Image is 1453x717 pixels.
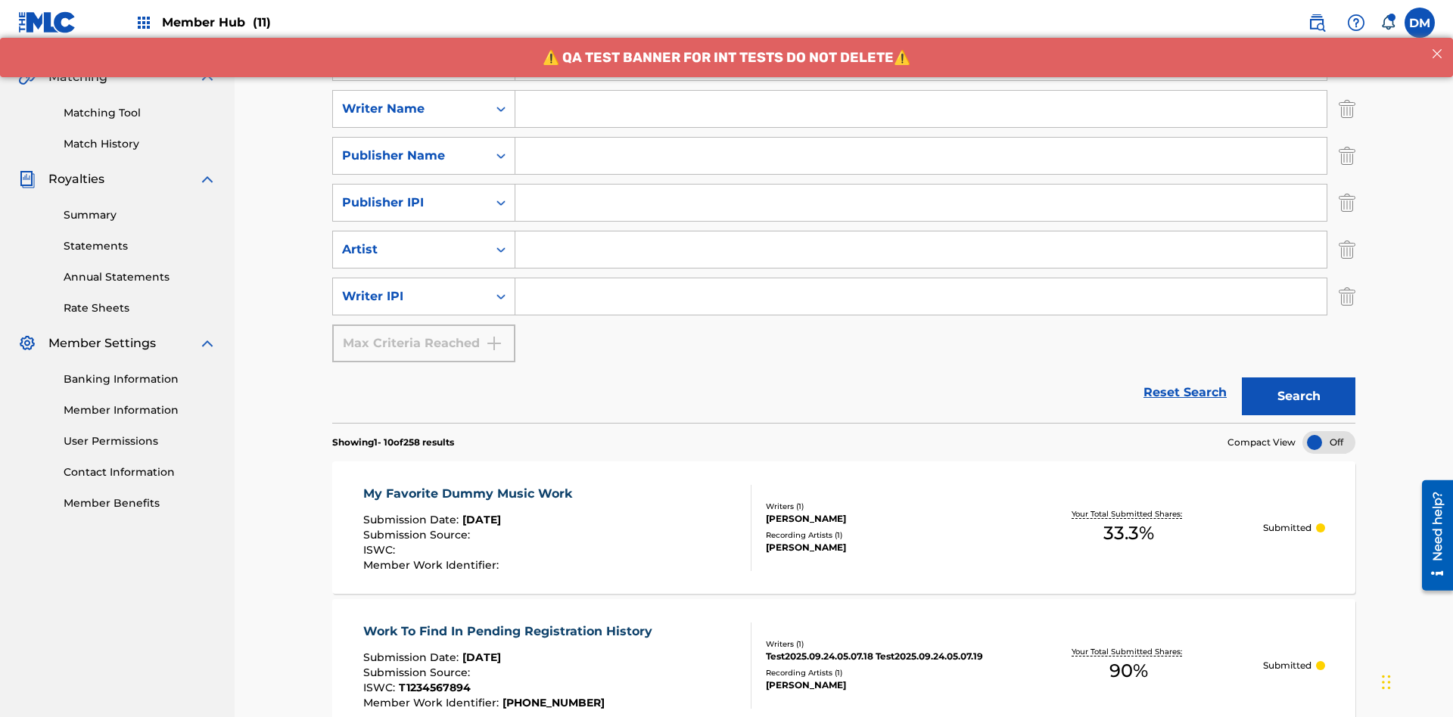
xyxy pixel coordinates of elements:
[64,495,216,511] a: Member Benefits
[363,513,462,526] span: Submission Date :
[1380,15,1395,30] div: Notifications
[1411,474,1453,598] iframe: Resource Center
[766,541,994,554] div: [PERSON_NAME]
[1263,659,1311,672] p: Submitted
[1136,376,1234,409] a: Reset Search
[766,667,994,678] div: Recording Artists ( 1 )
[363,650,462,664] span: Submission Date :
[462,513,501,526] span: [DATE]
[64,269,216,285] a: Annual Statements
[1405,8,1435,38] div: User Menu
[342,147,478,165] div: Publisher Name
[64,207,216,223] a: Summary
[342,241,478,259] div: Artist
[363,485,580,503] div: My Favorite Dummy Music Work
[1347,14,1365,32] img: help
[48,334,156,352] span: Member Settings
[64,300,216,316] a: Rate Sheets
[363,528,474,542] span: Submission Source :
[198,334,216,352] img: expand
[1072,508,1186,520] p: Your Total Submitted Shares:
[342,100,478,118] div: Writer Name
[198,170,216,188] img: expand
[1339,90,1355,128] img: Delete Criterion
[64,402,216,418] a: Member Information
[64,433,216,449] a: User Permissions
[399,681,471,694] span: T1234567894
[1302,8,1332,38] a: Public Search
[1341,8,1371,38] div: Help
[332,436,454,449] p: Showing 1 - 10 of 258 results
[766,512,994,526] div: [PERSON_NAME]
[64,136,216,152] a: Match History
[64,105,216,121] a: Matching Tool
[363,558,502,572] span: Member Work Identifier :
[135,14,153,32] img: Top Rightsholders
[363,696,502,709] span: Member Work Identifier :
[198,68,216,86] img: expand
[1382,660,1391,705] div: Drag
[1263,521,1311,535] p: Submitted
[363,666,474,679] span: Submission Source :
[332,461,1355,594] a: My Favorite Dummy Music WorkSubmission Date:[DATE]Submission Source:ISWC:Member Work Identifier:W...
[18,11,76,33] img: MLC Logo
[1339,278,1355,315] img: Delete Criterion
[1072,646,1186,657] p: Your Total Submitted Shares:
[1227,436,1296,449] span: Compact View
[1377,644,1453,717] iframe: Chat Widget
[1308,14,1326,32] img: search
[363,681,399,694] span: ISWC :
[342,194,478,212] div: Publisher IPI
[18,334,36,352] img: Member Settings
[766,638,994,650] div: Writers ( 1 )
[1339,137,1355,175] img: Delete Criterion
[253,15,271,29] span: (11)
[64,464,216,480] a: Contact Information
[48,68,107,86] span: Matching
[363,622,660,641] div: Work To Find In Pending Registration History
[502,696,605,709] span: [PHONE_NUMBER]
[18,68,37,86] img: Matching
[462,650,501,664] span: [DATE]
[766,650,994,663] div: Test2025.09.24.05.07.18 Test2025.09.24.05.07.19
[363,543,399,557] span: ISWC :
[1242,377,1355,415] button: Search
[766,529,994,541] div: Recording Artists ( 1 )
[162,14,271,31] span: Member Hub
[48,170,104,188] span: Royalties
[543,11,910,28] span: ⚠️ QA TEST BANNER FOR INT TESTS DO NOT DELETE⚠️
[18,170,36,188] img: Royalties
[766,678,994,692] div: [PERSON_NAME]
[1339,231,1355,268] img: Delete Criterion
[64,238,216,254] a: Statements
[342,287,478,306] div: Writer IPI
[1339,184,1355,222] img: Delete Criterion
[766,501,994,512] div: Writers ( 1 )
[1103,520,1154,547] span: 33.3 %
[1109,657,1148,684] span: 90 %
[64,371,216,387] a: Banking Information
